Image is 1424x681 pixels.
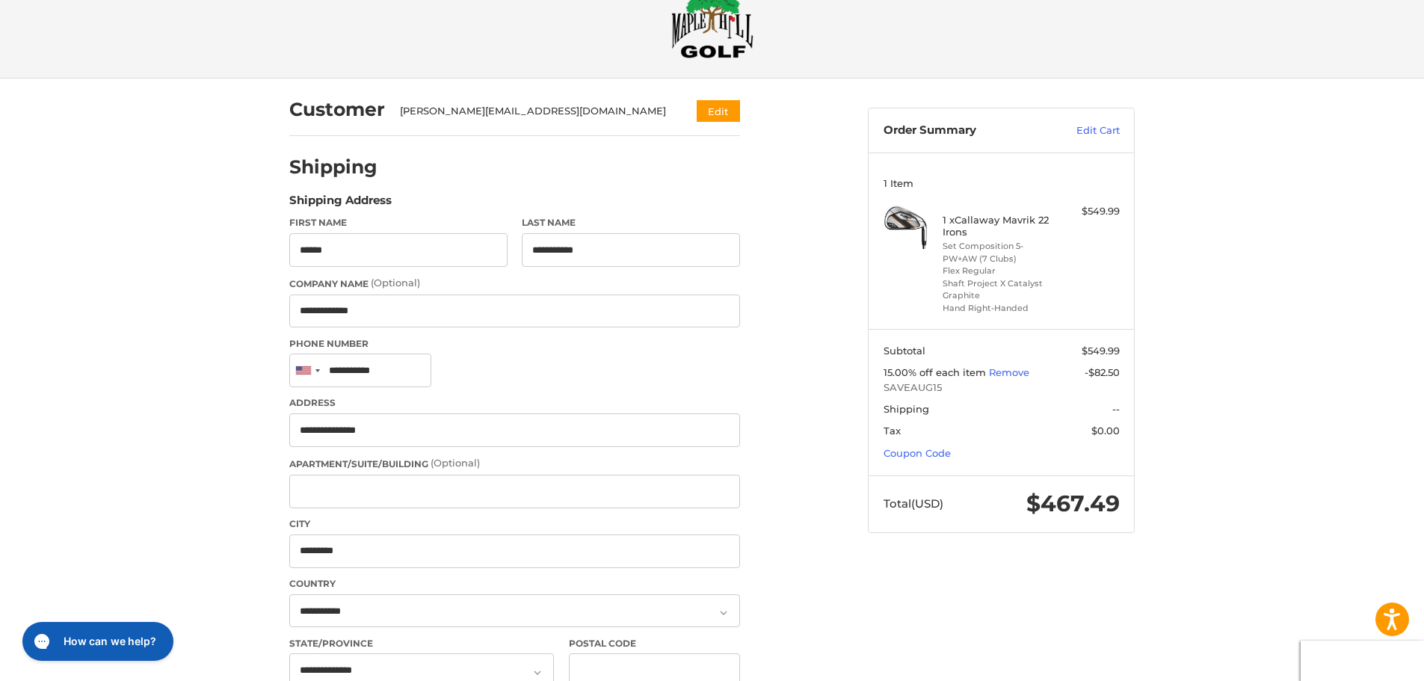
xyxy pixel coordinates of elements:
[884,345,925,357] span: Subtotal
[943,302,1057,315] li: Hand Right-Handed
[289,577,740,591] label: Country
[522,216,740,229] label: Last Name
[289,192,392,216] legend: Shipping Address
[1026,490,1120,517] span: $467.49
[1044,123,1120,138] a: Edit Cart
[289,155,377,179] h2: Shipping
[884,123,1044,138] h3: Order Summary
[1091,425,1120,437] span: $0.00
[431,457,480,469] small: (Optional)
[289,216,508,229] label: First Name
[884,496,943,511] span: Total (USD)
[884,380,1120,395] span: SAVEAUG15
[371,277,420,289] small: (Optional)
[289,276,740,291] label: Company Name
[697,100,740,122] button: Edit
[943,265,1057,277] li: Flex Regular
[15,617,178,666] iframe: Gorgias live chat messenger
[884,425,901,437] span: Tax
[289,337,740,351] label: Phone Number
[1301,641,1424,681] iframe: Google Customer Reviews
[400,104,668,119] div: [PERSON_NAME][EMAIL_ADDRESS][DOMAIN_NAME]
[1061,204,1120,219] div: $549.99
[289,456,740,471] label: Apartment/Suite/Building
[884,366,989,378] span: 15.00% off each item
[884,447,951,459] a: Coupon Code
[943,240,1057,265] li: Set Composition 5-PW+AW (7 Clubs)
[569,637,741,650] label: Postal Code
[289,98,385,121] h2: Customer
[989,366,1029,378] a: Remove
[884,177,1120,189] h3: 1 Item
[943,214,1057,238] h4: 1 x Callaway Mavrik 22 Irons
[884,403,929,415] span: Shipping
[943,277,1057,302] li: Shaft Project X Catalyst Graphite
[289,637,554,650] label: State/Province
[289,396,740,410] label: Address
[289,517,740,531] label: City
[1112,403,1120,415] span: --
[1085,366,1120,378] span: -$82.50
[1082,345,1120,357] span: $549.99
[290,354,324,386] div: United States: +1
